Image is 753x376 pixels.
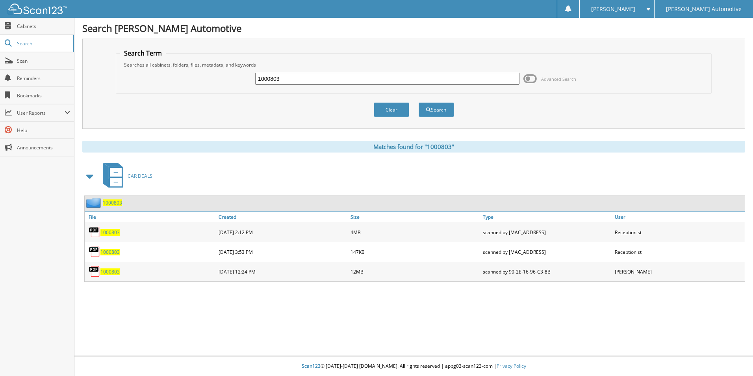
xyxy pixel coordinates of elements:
img: PDF.png [89,226,100,238]
a: Created [217,212,349,222]
span: Announcements [17,144,70,151]
a: 1000803 [100,268,120,275]
button: Clear [374,102,409,117]
div: [DATE] 12:24 PM [217,264,349,279]
div: 4MB [349,224,480,240]
div: © [DATE]-[DATE] [DOMAIN_NAME]. All rights reserved | appg03-scan123-com | [74,357,753,376]
span: Advanced Search [541,76,576,82]
span: Help [17,127,70,134]
a: Privacy Policy [497,363,526,369]
img: PDF.png [89,266,100,277]
a: 1000803 [103,199,122,206]
a: CAR DEALS [98,160,152,192]
span: Cabinets [17,23,70,30]
img: PDF.png [89,246,100,258]
div: [DATE] 3:53 PM [217,244,349,260]
iframe: Chat Widget [714,338,753,376]
a: Type [481,212,613,222]
div: [DATE] 2:12 PM [217,224,349,240]
div: Receptionist [613,224,745,240]
div: [PERSON_NAME] [613,264,745,279]
img: scan123-logo-white.svg [8,4,67,14]
div: 12MB [349,264,480,279]
a: Size [349,212,480,222]
div: scanned by [MAC_ADDRESS] [481,224,613,240]
div: Receptionist [613,244,745,260]
div: 147KB [349,244,480,260]
span: Bookmarks [17,92,70,99]
a: 1000803 [100,229,120,236]
img: folder2.png [86,198,103,208]
h1: Search [PERSON_NAME] Automotive [82,22,745,35]
div: scanned by [MAC_ADDRESS] [481,244,613,260]
div: Searches all cabinets, folders, files, metadata, and keywords [120,61,707,68]
span: User Reports [17,110,65,116]
span: [PERSON_NAME] [591,7,635,11]
span: Scan [17,58,70,64]
div: scanned by 90-2E-16-96-C3-8B [481,264,613,279]
span: Search [17,40,69,47]
div: Matches found for "1000803" [82,141,745,153]
span: CAR DEALS [128,173,152,179]
a: User [613,212,745,222]
span: [PERSON_NAME] Automotive [666,7,742,11]
legend: Search Term [120,49,166,58]
button: Search [419,102,454,117]
span: Scan123 [302,363,321,369]
a: 1000803 [100,249,120,255]
a: File [85,212,217,222]
span: Reminders [17,75,70,82]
